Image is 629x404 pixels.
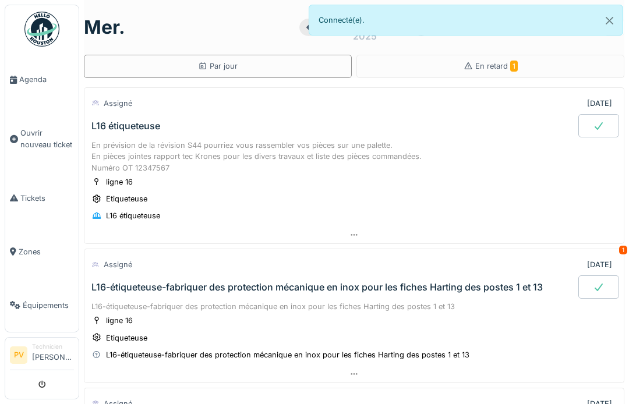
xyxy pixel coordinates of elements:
a: Équipements [5,278,79,332]
div: Connecté(e). [309,5,623,36]
div: En prévision de la révision S44 pourriez vous rassembler vos pièces sur une palette. En pièces jo... [91,140,617,173]
span: En retard [475,62,518,70]
div: ligne 16 [106,315,133,326]
span: Zones [19,246,74,257]
h1: mer. [84,16,125,38]
a: Ouvrir nouveau ticket [5,107,79,171]
div: L16-étiqueteuse-fabriquer des protection mécanique en inox pour les fiches Harting des postes 1 e... [91,301,617,312]
div: 1 [619,246,627,254]
div: [DATE] [587,98,612,109]
div: 2025 [353,29,377,43]
div: L16-étiqueteuse-fabriquer des protection mécanique en inox pour les fiches Harting des postes 1 e... [106,349,469,360]
div: L16 étiqueteuse [91,121,160,132]
li: PV [10,346,27,364]
span: Agenda [19,74,74,85]
a: Zones [5,225,79,278]
div: Par jour [198,61,238,72]
li: [PERSON_NAME] [32,342,74,367]
a: Agenda [5,53,79,107]
div: L16-étiqueteuse-fabriquer des protection mécanique en inox pour les fiches Harting des postes 1 e... [91,282,543,293]
a: PV Technicien[PERSON_NAME] [10,342,74,370]
div: Etiqueteuse [106,332,147,343]
img: Badge_color-CXgf-gQk.svg [24,12,59,47]
a: Tickets [5,171,79,225]
span: 1 [510,61,518,72]
div: ligne 16 [106,176,133,187]
div: Assigné [104,259,132,270]
div: L16 étiqueteuse [106,210,160,221]
div: [DATE] [587,259,612,270]
span: Ouvrir nouveau ticket [20,127,74,150]
button: Close [596,5,623,36]
span: Tickets [20,193,74,204]
div: Assigné [104,98,132,109]
span: Équipements [23,300,74,311]
div: Technicien [32,342,74,351]
div: Etiqueteuse [106,193,147,204]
